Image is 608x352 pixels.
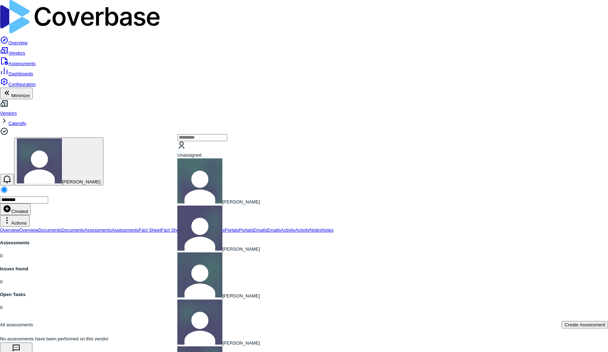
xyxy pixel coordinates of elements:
img: Prateek Paliwal avatar [177,300,222,345]
img: Garima Dhaundiyal avatar [177,206,222,251]
img: An Nguyen avatar [177,158,222,203]
img: Khushboo Kashyap avatar [177,252,222,297]
span: [PERSON_NAME] [222,293,260,298]
span: [PERSON_NAME] [222,246,260,252]
span: Unassigned [177,152,202,158]
span: [PERSON_NAME] [222,199,260,205]
span: [PERSON_NAME] [222,340,260,346]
